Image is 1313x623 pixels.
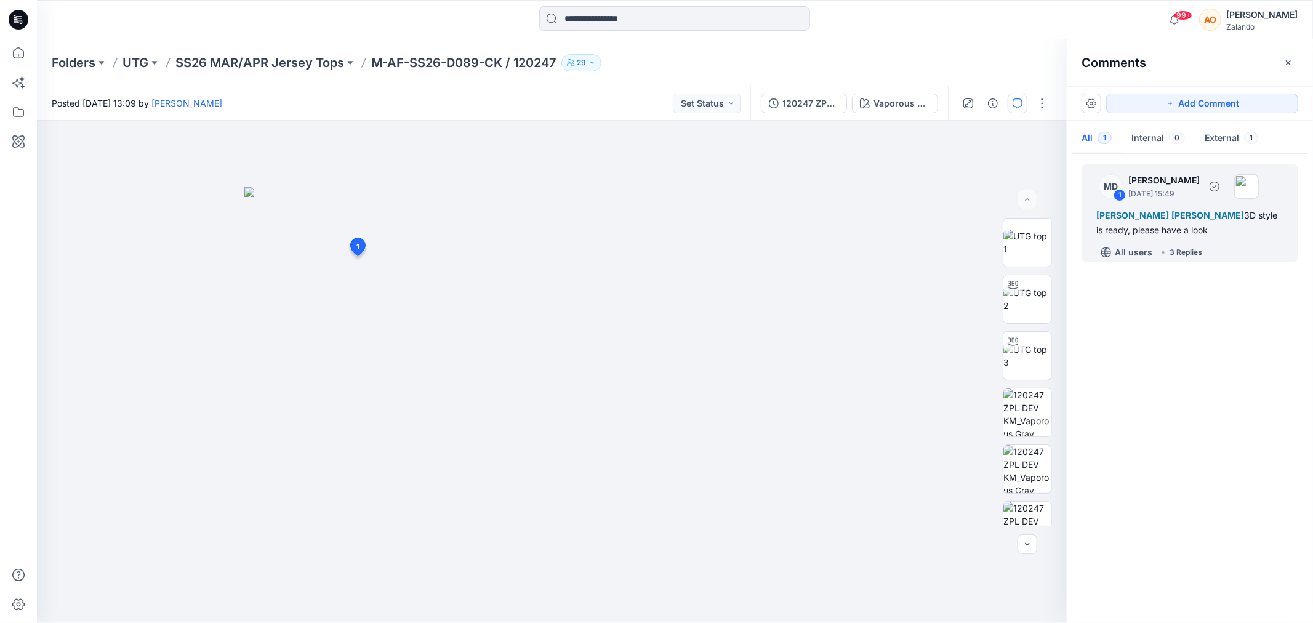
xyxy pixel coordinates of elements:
[1174,10,1192,20] span: 99+
[52,97,222,110] span: Posted [DATE] 13:09 by
[1096,210,1169,220] span: [PERSON_NAME]
[371,54,556,71] p: M-AF-SS26-D089-CK / 120247
[561,54,601,71] button: 29
[175,54,344,71] a: SS26 MAR/APR Jersey Tops
[1003,388,1051,436] img: 120247 ZPL DEV KM_Vaporous Gray (12-4302 TCX)_Workmanship illustrations - 120247
[1003,445,1051,493] img: 120247 ZPL DEV KM_Vaporous Gray (12-4302 TCX)_120247 patterns
[1003,502,1051,550] img: 120247 ZPL DEV KM_Vaporous Gray (12-4302 TCX)_120247 MC
[761,94,847,113] button: 120247 ZPL DEV KM
[1003,343,1051,369] img: UTG top 3
[1115,245,1152,260] p: All users
[151,98,222,108] a: [PERSON_NAME]
[122,54,148,71] a: UTG
[983,94,1003,113] button: Details
[1128,173,1200,188] p: [PERSON_NAME]
[1098,132,1112,144] span: 1
[782,97,839,110] div: 120247 ZPL DEV KM
[244,187,860,623] img: eyJhbGciOiJIUzI1NiIsImtpZCI6IjAiLCJzbHQiOiJzZXMiLCJ0eXAiOiJKV1QifQ.eyJkYXRhIjp7InR5cGUiOiJzdG9yYW...
[1199,9,1221,31] div: AO
[52,54,95,71] a: Folders
[1226,7,1298,22] div: [PERSON_NAME]
[1170,246,1202,259] div: 3 Replies
[1106,94,1298,113] button: Add Comment
[1096,208,1283,238] div: 3D style is ready, please have a look
[1003,286,1051,312] img: UTG top 2
[1128,188,1200,200] p: [DATE] 15:49
[1244,132,1258,144] span: 1
[1169,132,1185,144] span: 0
[1114,189,1126,201] div: 1
[1072,123,1122,155] button: All
[1195,123,1268,155] button: External
[1099,174,1123,199] div: MD
[1096,243,1157,262] button: All users
[1122,123,1195,155] button: Internal
[1171,210,1244,220] span: [PERSON_NAME]
[577,56,586,70] p: 29
[873,97,930,110] div: Vaporous Gray (12-4302 TCX)
[1226,22,1298,31] div: Zalando
[1003,230,1051,255] img: UTG top 1
[852,94,938,113] button: Vaporous Gray (12-4302 TCX)
[1082,55,1146,70] h2: Comments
